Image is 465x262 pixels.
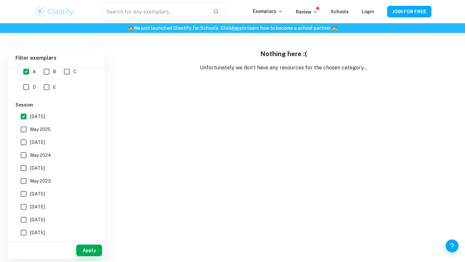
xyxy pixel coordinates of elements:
span: May 2023 [30,177,51,185]
h5: Nothing here :( [110,49,457,59]
span: [DATE] [30,229,45,236]
span: [DATE] [30,113,45,120]
span: [DATE] [30,139,45,146]
span: [DATE] [30,216,45,223]
p: Exemplars [253,8,283,15]
span: 🏫 [332,25,337,31]
img: Clastify logo [34,5,75,18]
span: May 2024 [30,152,51,159]
span: [DATE] [30,190,45,197]
span: B [53,68,56,75]
h6: We just launched Clastify for Schools. Click to learn how to become a school partner. [1,25,464,32]
button: Apply [76,245,102,256]
h6: Filter exemplars [8,49,105,67]
span: [DATE] [30,165,45,172]
button: Help and Feedback [446,239,459,252]
input: Search for any exemplars... [101,3,208,21]
a: Login [362,9,374,14]
h6: Session [15,101,97,108]
a: Schools [331,9,349,14]
a: here [232,25,242,31]
span: E [53,84,56,91]
button: JOIN FOR FREE [387,6,431,17]
span: C [73,68,77,75]
span: 🏫 [128,25,134,31]
span: May 2025 [30,126,51,133]
span: A [33,68,36,75]
p: Unfortunately we don't have any resources for the chosen category... [110,64,457,72]
span: D [33,84,36,91]
p: Review [296,8,318,15]
span: [DATE] [30,203,45,210]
